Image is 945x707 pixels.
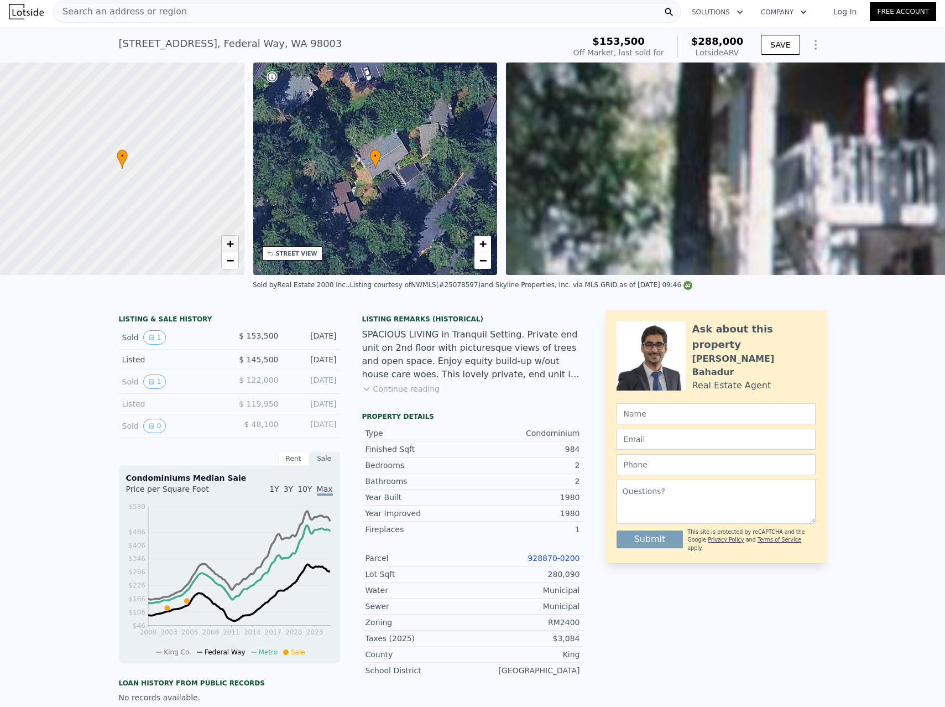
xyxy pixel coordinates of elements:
[366,665,473,676] div: School District
[9,4,44,19] img: Lotside
[122,354,221,365] div: Listed
[617,454,816,475] input: Phone
[160,628,177,636] tspan: 2003
[473,569,580,580] div: 280,090
[366,508,473,519] div: Year Improved
[226,253,233,267] span: −
[366,444,473,455] div: Finished Sqft
[366,553,473,564] div: Parcel
[288,330,337,345] div: [DATE]
[473,633,580,644] div: $3,084
[473,460,580,471] div: 2
[223,628,240,636] tspan: 2011
[317,485,333,496] span: Max
[691,35,744,47] span: $288,000
[164,648,191,656] span: King Co.
[683,2,752,22] button: Solutions
[473,508,580,519] div: 1980
[288,398,337,409] div: [DATE]
[366,492,473,503] div: Year Built
[474,236,491,252] a: Zoom in
[473,665,580,676] div: [GEOGRAPHIC_DATA]
[752,2,816,22] button: Company
[473,492,580,503] div: 1980
[366,569,473,580] div: Lot Sqft
[128,568,145,576] tspan: $286
[128,609,145,616] tspan: $106
[366,585,473,596] div: Water
[683,281,692,290] img: NWMLS Logo
[473,601,580,612] div: Municipal
[119,679,340,688] div: Loan history from public records
[128,528,145,536] tspan: $466
[820,6,870,17] a: Log In
[239,331,278,340] span: $ 153,500
[288,375,337,389] div: [DATE]
[128,581,145,589] tspan: $226
[239,399,278,408] span: $ 119,950
[291,648,305,656] span: Sale
[222,252,238,269] a: Zoom out
[617,429,816,450] input: Email
[692,352,816,379] div: [PERSON_NAME] Bahadur
[479,253,487,267] span: −
[473,585,580,596] div: Municipal
[205,648,246,656] span: Federal Way
[473,428,580,439] div: Condominium
[288,419,337,433] div: [DATE]
[128,595,145,603] tspan: $166
[122,375,221,389] div: Sold
[366,460,473,471] div: Bedrooms
[758,537,801,543] a: Terms of Service
[805,34,827,56] button: Show Options
[592,35,645,47] span: $153,500
[143,419,166,433] button: View historical data
[54,5,187,18] span: Search an address or region
[474,252,491,269] a: Zoom out
[122,419,221,433] div: Sold
[117,149,128,169] div: •
[573,47,664,58] div: Off Market, last sold for
[691,47,744,58] div: Lotside ARV
[243,628,260,636] tspan: 2014
[143,330,166,345] button: View historical data
[306,628,323,636] tspan: 2023
[253,281,350,289] div: Sold by Real Estate 2000 Inc. .
[362,383,440,394] button: Continue reading
[126,472,333,484] div: Condominiums Median Sale
[239,376,278,384] span: $ 122,000
[143,375,166,389] button: View historical data
[119,36,342,51] div: [STREET_ADDRESS] , Federal Way , WA 98003
[366,633,473,644] div: Taxes (2025)
[297,485,312,493] span: 10Y
[366,601,473,612] div: Sewer
[128,542,145,549] tspan: $406
[284,485,293,493] span: 3Y
[259,648,278,656] span: Metro
[202,628,219,636] tspan: 2008
[226,237,233,251] span: +
[350,281,693,289] div: Listing courtesy of NWMLS (#25078597) and Skyline Properties, Inc. via MLS GRID as of [DATE] 09:46
[473,476,580,487] div: 2
[617,531,683,548] button: Submit
[122,330,221,345] div: Sold
[239,355,278,364] span: $ 145,500
[366,617,473,628] div: Zoning
[692,321,816,352] div: Ask about this property
[870,2,936,21] a: Free Account
[366,524,473,535] div: Fireplaces
[285,628,302,636] tspan: 2020
[366,649,473,660] div: County
[528,554,579,563] a: 928870-0200
[479,237,487,251] span: +
[128,503,145,511] tspan: $580
[473,649,580,660] div: King
[473,524,580,535] div: 1
[692,379,771,392] div: Real Estate Agent
[708,537,744,543] a: Privacy Policy
[126,484,229,501] div: Price per Square Foot
[119,315,340,326] div: LISTING & SALE HISTORY
[122,398,221,409] div: Listed
[244,420,278,429] span: $ 48,100
[370,149,381,169] div: •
